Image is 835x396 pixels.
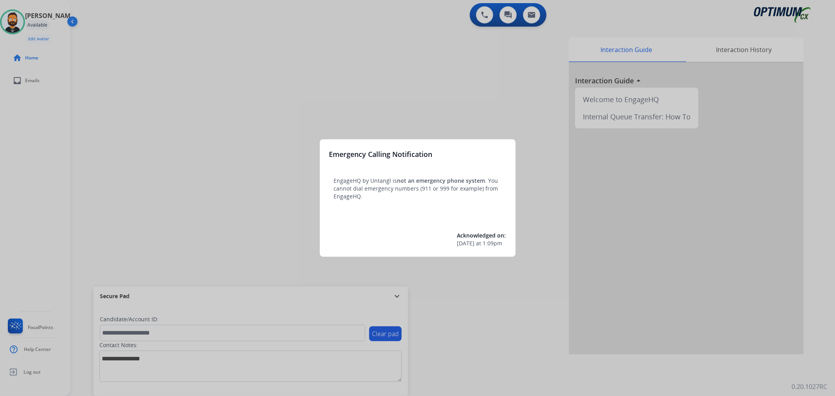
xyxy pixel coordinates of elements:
h3: Emergency Calling Notification [329,149,433,160]
span: not an emergency phone system [397,177,485,184]
span: 1:09pm [483,239,503,247]
p: 0.20.1027RC [792,382,827,391]
div: at [457,239,506,247]
span: Acknowledged on: [457,232,506,239]
span: [DATE] [457,239,475,247]
p: EngageHQ by Untangl is . You cannot dial emergency numbers (911 or 999 for example) from EngageHQ. [334,177,501,200]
